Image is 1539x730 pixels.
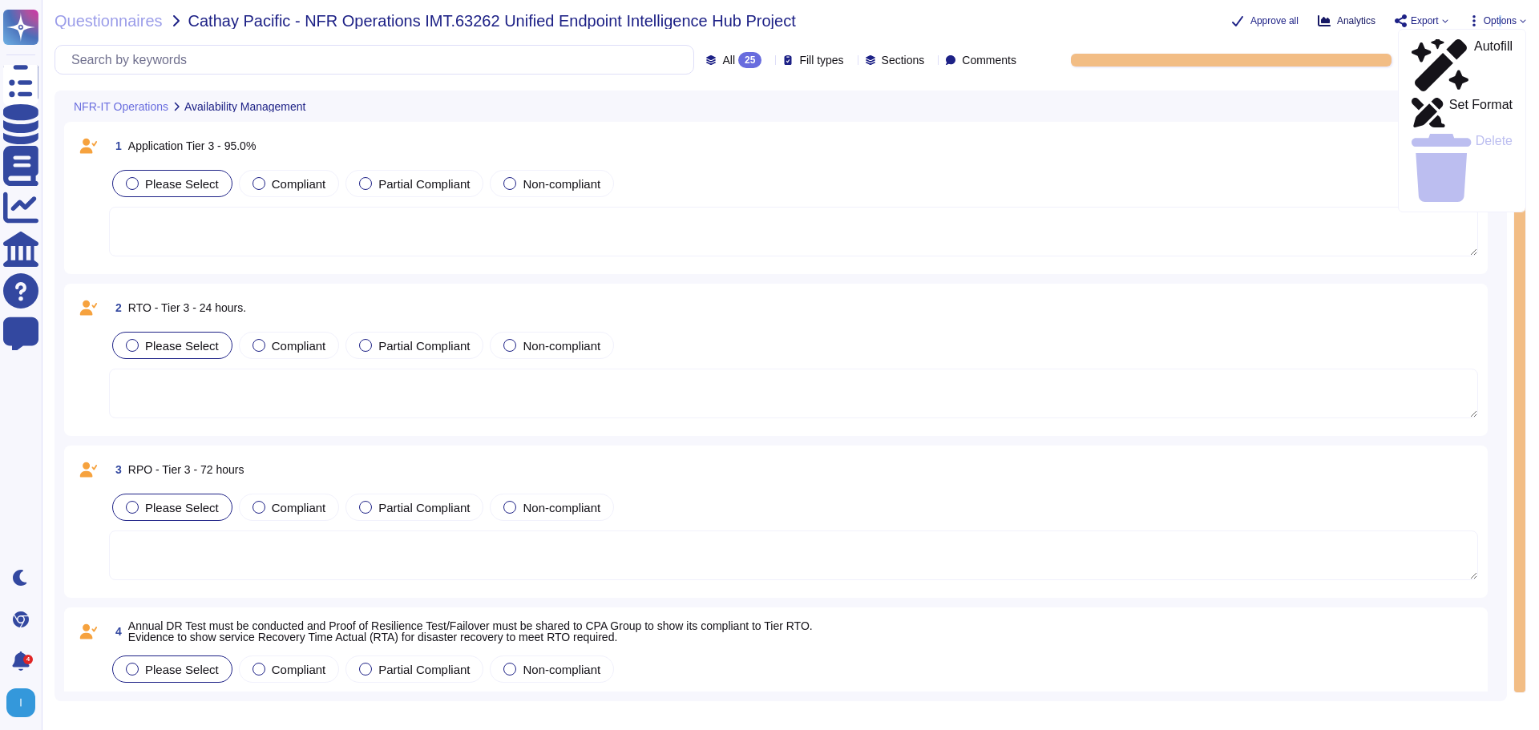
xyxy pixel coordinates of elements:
[272,339,326,353] span: Compliant
[1484,16,1517,26] span: Options
[145,663,219,676] span: Please Select
[145,339,219,353] span: Please Select
[1411,16,1439,26] span: Export
[184,101,306,112] span: Availability Management
[1231,14,1299,27] button: Approve all
[1449,99,1513,127] p: Set Format
[128,463,244,476] span: RPO - Tier 3 - 72 hours
[128,139,256,152] span: Application Tier 3 - 95.0%
[523,177,600,191] span: Non-compliant
[145,177,219,191] span: Please Select
[962,54,1016,66] span: Comments
[128,619,813,643] span: Annual DR Test must be conducted and Proof of Resilience Test/Failover must be shared to CPA Grou...
[55,13,163,29] span: Questionnaires
[378,663,470,676] span: Partial Compliant
[109,464,122,475] span: 3
[109,140,122,151] span: 1
[23,655,33,664] div: 4
[1399,36,1525,95] a: Autofill
[145,501,219,514] span: Please Select
[1399,95,1525,131] a: Set Format
[272,501,326,514] span: Compliant
[272,177,326,191] span: Compliant
[799,54,843,66] span: Fill types
[109,626,122,637] span: 4
[188,13,796,29] span: Cathay Pacific - NFR Operations IMT.63262 Unified Endpoint Intelligence Hub Project
[738,52,761,68] div: 25
[272,663,326,676] span: Compliant
[378,177,470,191] span: Partial Compliant
[1474,40,1513,91] p: Autofill
[3,685,46,720] button: user
[378,339,470,353] span: Partial Compliant
[523,501,600,514] span: Non-compliant
[109,302,122,313] span: 2
[1318,14,1375,27] button: Analytics
[523,663,600,676] span: Non-compliant
[1250,16,1299,26] span: Approve all
[882,54,925,66] span: Sections
[74,101,168,112] span: NFR-IT Operations
[523,339,600,353] span: Non-compliant
[722,54,735,66] span: All
[63,46,693,74] input: Search by keywords
[378,501,470,514] span: Partial Compliant
[6,688,35,717] img: user
[1337,16,1375,26] span: Analytics
[128,301,246,314] span: RTO - Tier 3 - 24 hours.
